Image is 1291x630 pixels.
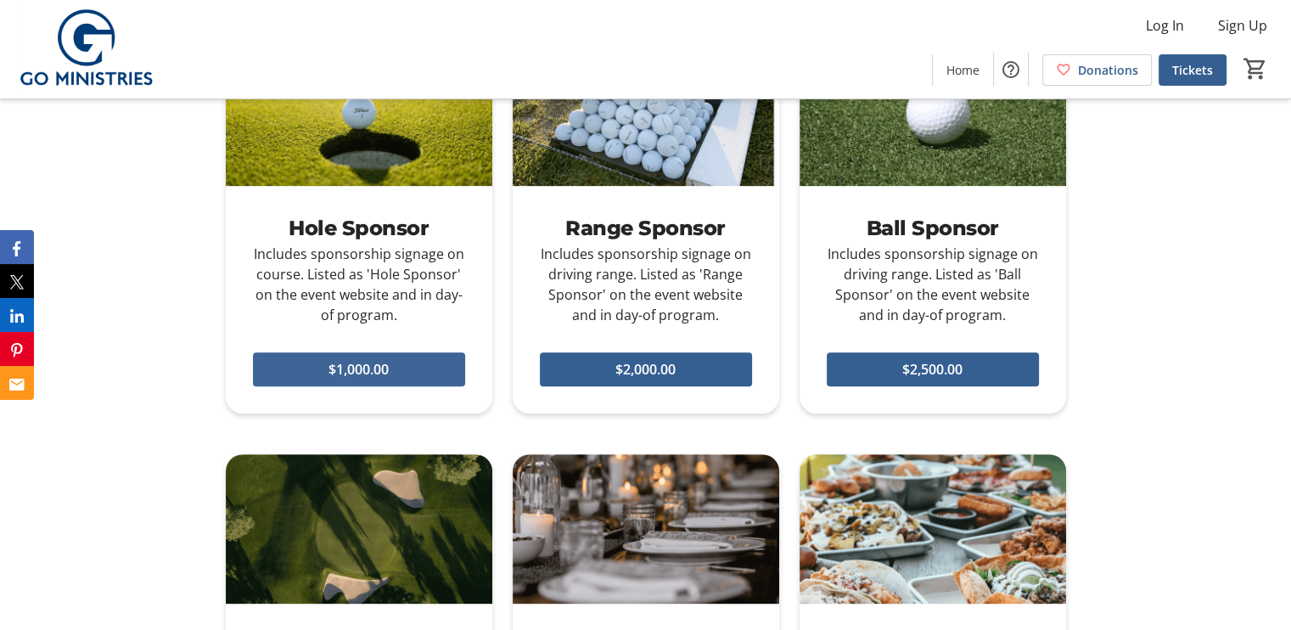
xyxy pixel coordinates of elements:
[946,61,979,79] span: Home
[253,213,465,244] div: Hole Sponsor
[540,244,752,325] div: Includes sponsorship signage on driving range. Listed as 'Range Sponsor' on the event website and...
[1218,15,1267,36] span: Sign Up
[513,454,779,605] img: Dinner Sponsor
[1042,54,1152,86] a: Donations
[933,54,993,86] a: Home
[253,244,465,325] div: Includes sponsorship signage on course. Listed as 'Hole Sponsor' on the event website and in day-...
[994,53,1028,87] button: Help
[513,36,779,186] img: Range Sponsor
[226,454,492,605] img: Contest Hole Sponsor
[226,36,492,186] img: Hole Sponsor
[1078,61,1138,79] span: Donations
[1146,15,1184,36] span: Log In
[800,36,1066,186] img: Ball Sponsor
[827,352,1039,386] button: $2,500.00
[253,352,465,386] button: $1,000.00
[827,213,1039,244] div: Ball Sponsor
[1159,54,1226,86] a: Tickets
[10,7,161,92] img: GO Ministries, Inc's Logo
[800,454,1066,605] img: Lunch Sponsor
[902,359,963,380] span: $2,500.00
[615,359,676,380] span: $2,000.00
[827,244,1039,325] div: Includes sponsorship signage on driving range. Listed as 'Ball Sponsor' on the event website and ...
[540,213,752,244] div: Range Sponsor
[328,359,389,380] span: $1,000.00
[1204,12,1281,39] button: Sign Up
[1172,61,1213,79] span: Tickets
[540,352,752,386] button: $2,000.00
[1240,53,1271,84] button: Cart
[1132,12,1198,39] button: Log In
